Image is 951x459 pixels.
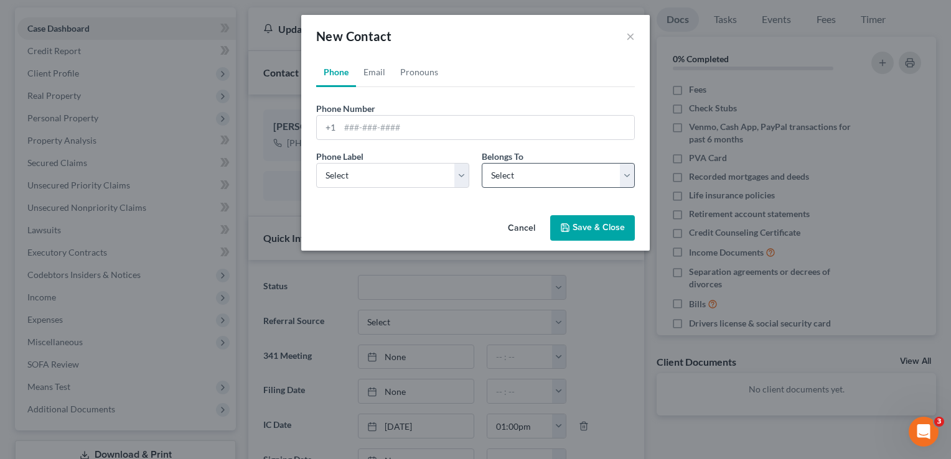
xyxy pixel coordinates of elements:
[393,57,446,87] a: Pronouns
[934,417,944,427] span: 3
[626,29,635,44] button: ×
[340,116,634,139] input: ###-###-####
[356,57,393,87] a: Email
[316,57,356,87] a: Phone
[317,116,340,139] div: +1
[316,151,363,162] span: Phone Label
[316,29,391,44] span: New Contact
[909,417,939,447] iframe: Intercom live chat
[316,103,375,114] span: Phone Number
[498,216,545,241] button: Cancel
[482,151,523,162] span: Belongs To
[550,215,635,241] button: Save & Close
